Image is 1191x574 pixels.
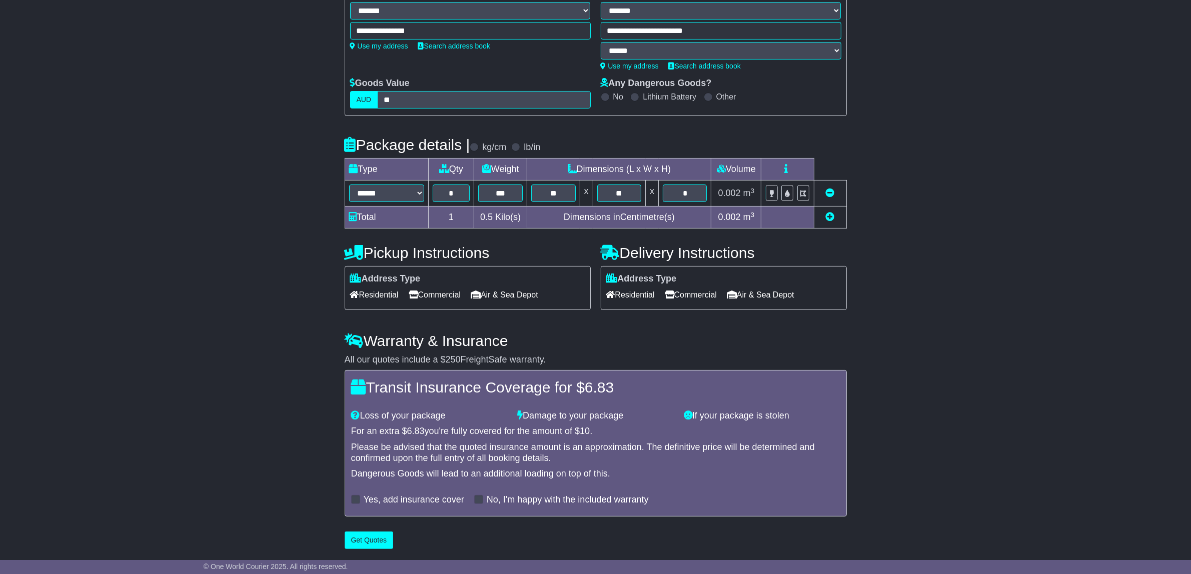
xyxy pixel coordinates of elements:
div: Loss of your package [346,410,513,421]
span: © One World Courier 2025. All rights reserved. [204,562,348,570]
sup: 3 [751,187,755,194]
label: AUD [350,91,378,108]
span: Residential [606,287,655,302]
label: Other [716,92,736,101]
sup: 3 [751,211,755,218]
span: 10 [580,426,590,436]
button: Get Quotes [345,531,394,549]
a: Use my address [350,42,408,50]
label: Yes, add insurance cover [364,494,464,505]
span: m [743,212,755,222]
label: lb/in [524,142,540,153]
td: Dimensions (L x W x H) [527,158,711,180]
td: Kilo(s) [474,206,527,228]
a: Search address book [669,62,741,70]
span: Air & Sea Depot [471,287,538,302]
label: Address Type [606,273,677,284]
td: Volume [711,158,761,180]
td: x [580,180,593,206]
label: Goods Value [350,78,410,89]
h4: Package details | [345,136,470,153]
span: 0.002 [718,212,741,222]
td: Dimensions in Centimetre(s) [527,206,711,228]
h4: Transit Insurance Coverage for $ [351,379,840,395]
div: If your package is stolen [679,410,845,421]
span: m [743,188,755,198]
a: Add new item [826,212,835,222]
span: 0.002 [718,188,741,198]
td: Weight [474,158,527,180]
td: Type [345,158,428,180]
label: Address Type [350,273,421,284]
td: 1 [428,206,474,228]
div: Damage to your package [512,410,679,421]
div: All our quotes include a $ FreightSafe warranty. [345,354,847,365]
a: Remove this item [826,188,835,198]
div: Please be advised that the quoted insurance amount is an approximation. The definitive price will... [351,442,840,463]
span: 250 [446,354,461,364]
td: Qty [428,158,474,180]
span: Air & Sea Depot [727,287,794,302]
label: No [613,92,623,101]
span: 0.5 [480,212,493,222]
div: For an extra $ you're fully covered for the amount of $ . [351,426,840,437]
span: Residential [350,287,399,302]
a: Use my address [601,62,659,70]
label: kg/cm [482,142,506,153]
label: Lithium Battery [643,92,696,101]
label: No, I'm happy with the included warranty [487,494,649,505]
span: Commercial [409,287,461,302]
span: Commercial [665,287,717,302]
h4: Delivery Instructions [601,244,847,261]
td: Total [345,206,428,228]
span: 6.83 [407,426,425,436]
span: 6.83 [585,379,614,395]
a: Search address book [418,42,490,50]
td: x [646,180,659,206]
h4: Warranty & Insurance [345,332,847,349]
h4: Pickup Instructions [345,244,591,261]
label: Any Dangerous Goods? [601,78,712,89]
div: Dangerous Goods will lead to an additional loading on top of this. [351,468,840,479]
